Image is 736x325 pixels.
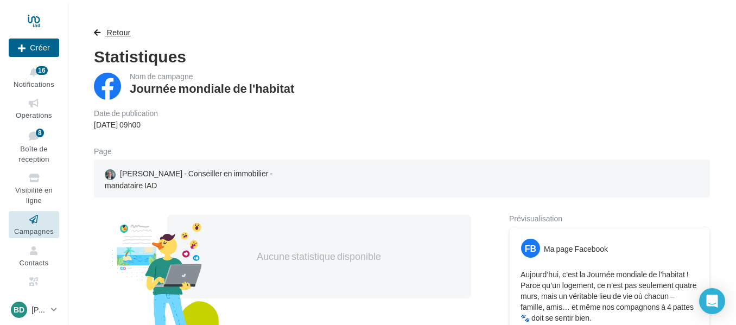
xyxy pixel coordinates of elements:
span: Notifications [14,80,54,88]
div: [DATE] 09h00 [94,119,158,130]
span: BD [14,304,24,315]
button: Notifications 16 [9,64,59,91]
a: Contacts [9,243,59,269]
a: Boîte de réception8 [9,126,59,166]
div: 8 [36,129,44,137]
span: Boîte de réception [18,144,49,163]
div: Open Intercom Messenger [699,288,725,314]
a: Opérations [9,95,59,122]
div: 16 [36,66,48,75]
a: Campagnes [9,211,59,238]
div: Journée mondiale de l'habitat [130,82,294,94]
span: Médiathèque [12,289,55,298]
div: Nouvelle campagne [9,39,59,57]
button: Créer [9,39,59,57]
span: Opérations [16,111,52,119]
span: Retour [107,28,131,37]
div: Page [94,148,120,155]
span: Contacts [20,258,49,267]
button: Retour [94,26,135,39]
p: [PERSON_NAME] [31,304,47,315]
span: Campagnes [14,227,54,235]
a: [PERSON_NAME] - Conseiller en immobilier - mandataire IAD [103,166,302,193]
div: Date de publication [94,110,158,117]
span: Visibilité en ligne [15,186,53,205]
div: Nom de campagne [130,73,294,80]
a: BD [PERSON_NAME] [9,299,59,320]
div: Prévisualisation [509,215,710,222]
a: Médiathèque [9,273,59,300]
div: Ma page Facebook [544,244,608,254]
a: Visibilité en ligne [9,170,59,207]
div: Statistiques [94,48,710,64]
div: FB [521,239,540,258]
div: Aucune statistique disponible [202,250,436,264]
